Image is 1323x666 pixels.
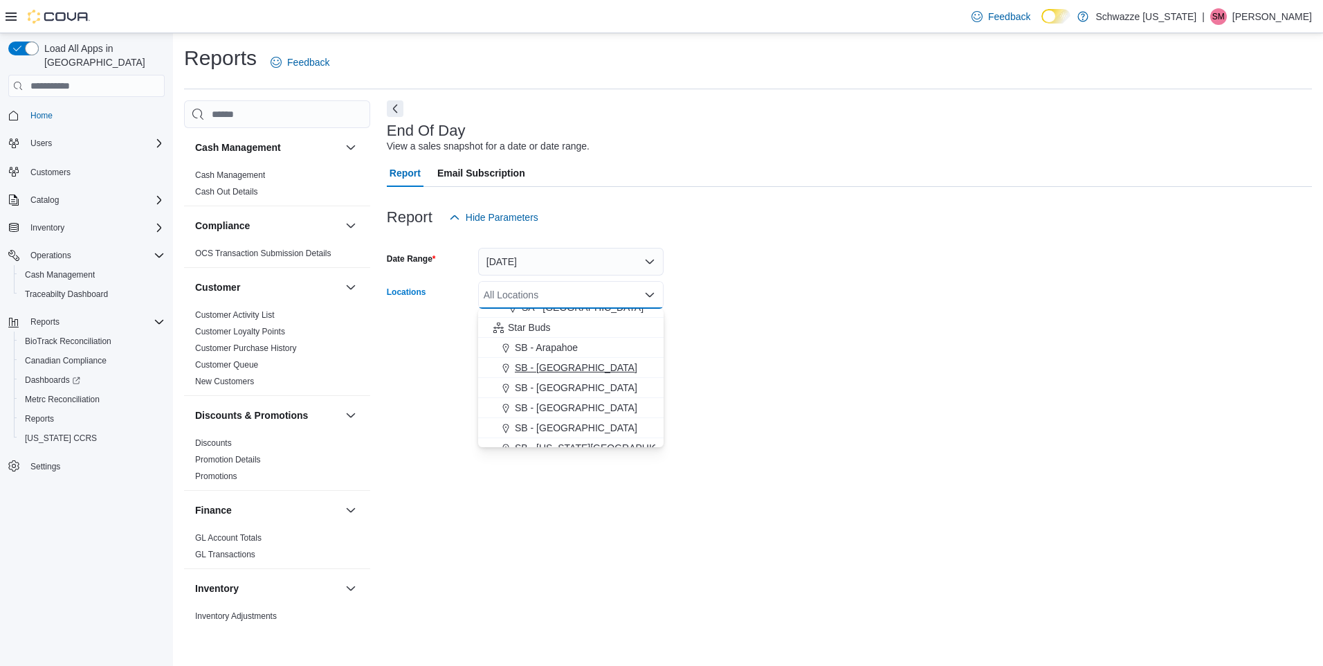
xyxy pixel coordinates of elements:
[19,411,60,427] a: Reports
[19,372,165,388] span: Dashboards
[195,219,250,233] h3: Compliance
[195,503,232,517] h3: Finance
[387,253,436,264] label: Date Range
[25,433,97,444] span: [US_STATE] CCRS
[265,48,335,76] a: Feedback
[508,321,550,334] span: Star Buds
[343,139,359,156] button: Cash Management
[3,218,170,237] button: Inventory
[25,413,54,424] span: Reports
[195,582,340,595] button: Inventory
[195,408,308,422] h3: Discounts & Promotions
[25,192,64,208] button: Catalog
[343,217,359,234] button: Compliance
[14,351,170,370] button: Canadian Compliance
[1041,9,1070,24] input: Dark Mode
[19,267,165,283] span: Cash Management
[184,307,370,395] div: Customer
[343,502,359,519] button: Finance
[644,289,655,300] button: Close list of options
[195,455,261,465] a: Promotion Details
[515,341,578,354] span: SB - Arapahoe
[25,289,108,300] span: Traceabilty Dashboard
[25,247,77,264] button: Operations
[195,611,277,621] a: Inventory Adjustments
[3,161,170,181] button: Customers
[287,55,329,69] span: Feedback
[19,286,113,303] a: Traceabilty Dashboard
[3,312,170,332] button: Reports
[195,549,255,560] span: GL Transactions
[515,361,637,375] span: SB - [GEOGRAPHIC_DATA]
[14,265,170,285] button: Cash Management
[195,611,277,622] span: Inventory Adjustments
[184,245,370,267] div: Compliance
[343,407,359,424] button: Discounts & Promotions
[25,336,111,347] span: BioTrack Reconciliation
[30,461,60,472] span: Settings
[343,279,359,296] button: Customer
[14,285,170,304] button: Traceabilty Dashboard
[195,343,297,354] span: Customer Purchase History
[14,332,170,351] button: BioTrack Reconciliation
[195,550,255,559] a: GL Transactions
[195,280,240,294] h3: Customer
[19,352,165,369] span: Canadian Compliance
[25,269,95,280] span: Cash Management
[25,314,65,330] button: Reports
[19,430,165,447] span: Washington CCRS
[3,246,170,265] button: Operations
[3,190,170,210] button: Catalog
[25,135,57,152] button: Users
[195,503,340,517] button: Finance
[25,375,80,386] span: Dashboards
[195,170,265,181] span: Cash Management
[8,100,165,512] nav: Complex example
[195,582,239,595] h3: Inventory
[466,210,538,224] span: Hide Parameters
[343,580,359,597] button: Inventory
[14,429,170,448] button: [US_STATE] CCRS
[195,170,265,180] a: Cash Management
[30,222,64,233] span: Inventory
[195,377,254,386] a: New Customers
[19,333,165,350] span: BioTrack Reconciliation
[478,378,664,398] button: SB - [GEOGRAPHIC_DATA]
[195,309,275,321] span: Customer Activity List
[387,123,466,139] h3: End Of Day
[25,458,165,475] span: Settings
[195,376,254,387] span: New Customers
[195,326,285,337] span: Customer Loyalty Points
[19,411,165,427] span: Reports
[966,3,1036,30] a: Feedback
[387,139,590,154] div: View a sales snapshot for a date or date range.
[25,107,58,124] a: Home
[195,532,262,543] span: GL Account Totals
[1210,8,1227,25] div: Sarah McDole
[195,533,262,543] a: GL Account Totals
[184,167,370,206] div: Cash Management
[444,204,544,231] button: Hide Parameters
[195,343,297,353] a: Customer Purchase History
[195,360,258,370] a: Customer Queue
[19,267,100,283] a: Cash Management
[515,421,637,435] span: SB - [GEOGRAPHIC_DATA]
[195,310,275,320] a: Customer Activity List
[19,372,86,388] a: Dashboards
[515,381,637,395] span: SB - [GEOGRAPHIC_DATA]
[195,141,340,154] button: Cash Management
[30,167,71,178] span: Customers
[30,110,53,121] span: Home
[30,195,59,206] span: Catalog
[515,401,637,415] span: SB - [GEOGRAPHIC_DATA]
[478,338,664,358] button: SB - Arapahoe
[25,219,70,236] button: Inventory
[25,163,165,180] span: Customers
[478,318,664,338] button: Star Buds
[19,391,165,408] span: Metrc Reconciliation
[184,44,257,72] h1: Reports
[25,247,165,264] span: Operations
[1212,8,1225,25] span: SM
[195,186,258,197] span: Cash Out Details
[195,471,237,482] span: Promotions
